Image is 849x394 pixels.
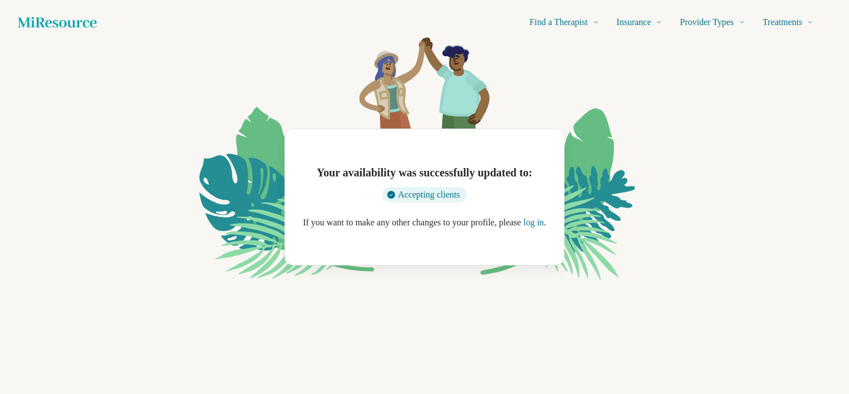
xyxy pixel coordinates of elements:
button: log in [523,216,544,229]
h1: Your availability was successfully updated to: [317,165,532,180]
span: Find a Therapist [530,14,588,30]
p: If you want to make any other changes to your profile, please . [303,216,546,229]
div: Accepting clients [382,187,467,203]
span: Treatments [763,14,802,30]
span: Insurance [617,14,651,30]
a: Home page [18,11,97,33]
span: Provider Types [680,14,734,30]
